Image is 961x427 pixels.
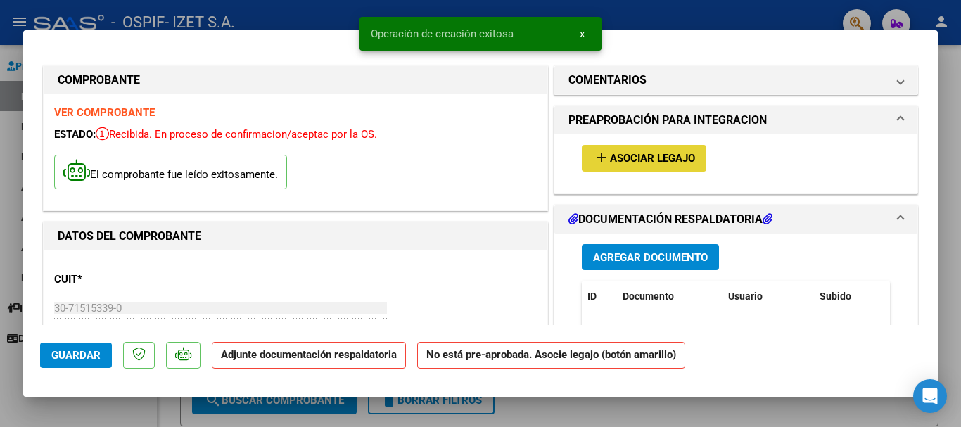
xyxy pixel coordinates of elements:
datatable-header-cell: Usuario [723,281,814,312]
strong: Adjunte documentación respaldatoria [221,348,397,361]
span: x [580,27,585,40]
button: Asociar Legajo [582,145,706,171]
span: Usuario [728,291,763,302]
button: x [568,21,596,46]
span: ID [587,291,597,302]
strong: No está pre-aprobada. Asocie legajo (botón amarillo) [417,342,685,369]
h1: COMENTARIOS [568,72,647,89]
mat-icon: add [593,149,610,166]
span: Guardar [51,349,101,362]
datatable-header-cell: Acción [884,281,955,312]
button: Guardar [40,343,112,368]
span: Asociar Legajo [610,153,695,165]
span: Operación de creación exitosa [371,27,514,41]
strong: COMPROBANTE [58,73,140,87]
mat-expansion-panel-header: DOCUMENTACIÓN RESPALDATORIA [554,205,917,234]
p: CUIT [54,272,199,288]
p: El comprobante fue leído exitosamente. [54,155,287,189]
span: Documento [623,291,674,302]
div: PREAPROBACIÓN PARA INTEGRACION [554,134,917,193]
h1: PREAPROBACIÓN PARA INTEGRACION [568,112,767,129]
datatable-header-cell: ID [582,281,617,312]
mat-expansion-panel-header: COMENTARIOS [554,66,917,94]
a: VER COMPROBANTE [54,106,155,119]
button: Agregar Documento [582,244,719,270]
span: Agregar Documento [593,251,708,264]
div: Open Intercom Messenger [913,379,947,413]
strong: DATOS DEL COMPROBANTE [58,229,201,243]
datatable-header-cell: Documento [617,281,723,312]
span: Subido [820,291,851,302]
mat-expansion-panel-header: PREAPROBACIÓN PARA INTEGRACION [554,106,917,134]
span: Recibida. En proceso de confirmacion/aceptac por la OS. [96,128,377,141]
datatable-header-cell: Subido [814,281,884,312]
h1: DOCUMENTACIÓN RESPALDATORIA [568,211,772,228]
span: ESTADO: [54,128,96,141]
